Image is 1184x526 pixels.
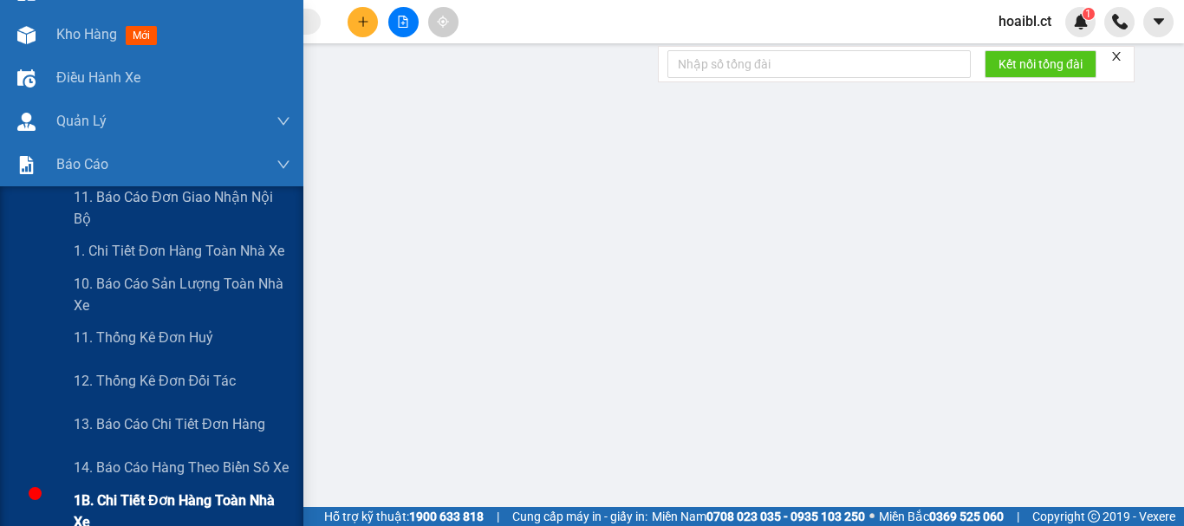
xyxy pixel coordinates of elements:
[497,507,499,526] span: |
[1017,507,1019,526] span: |
[74,457,289,478] span: 14. Báo cáo hàng theo biển số xe
[276,114,290,128] span: down
[22,126,258,184] b: GỬI : VP [GEOGRAPHIC_DATA]
[348,7,378,37] button: plus
[74,370,236,392] span: 12. Thống kê đơn đối tác
[428,7,459,37] button: aim
[879,507,1004,526] span: Miền Bắc
[357,16,369,28] span: plus
[56,67,140,88] span: Điều hành xe
[74,240,284,262] span: 1. Chi tiết đơn hàng toàn nhà xe
[1151,14,1167,29] span: caret-down
[56,26,117,42] span: Kho hàng
[388,7,419,37] button: file-add
[985,50,1096,78] button: Kết nối tổng đài
[667,50,971,78] input: Nhập số tổng đài
[437,16,449,28] span: aim
[1085,8,1091,20] span: 1
[1110,50,1122,62] span: close
[512,507,647,526] span: Cung cấp máy in - giấy in:
[56,153,108,175] span: Báo cáo
[929,510,1004,523] strong: 0369 525 060
[1073,14,1089,29] img: icon-new-feature
[17,69,36,88] img: warehouse-icon
[1088,510,1100,523] span: copyright
[17,156,36,174] img: solution-icon
[126,26,157,45] span: mới
[276,158,290,172] span: down
[999,55,1083,74] span: Kết nối tổng đài
[162,64,725,86] li: Hotline: 1900252555
[74,186,290,230] span: 11. Báo cáo đơn giao nhận nội bộ
[1143,7,1174,37] button: caret-down
[985,10,1065,32] span: hoaibl.ct
[397,16,409,28] span: file-add
[74,327,213,348] span: 11. Thống kê đơn huỷ
[869,513,875,520] span: ⚪️
[1083,8,1095,20] sup: 1
[706,510,865,523] strong: 0708 023 035 - 0935 103 250
[22,22,108,108] img: logo.jpg
[74,413,265,435] span: 13. Báo cáo chi tiết đơn hàng
[1112,14,1128,29] img: phone-icon
[652,507,865,526] span: Miền Nam
[162,42,725,64] li: Cổ Đạm, xã [GEOGRAPHIC_DATA], [GEOGRAPHIC_DATA]
[56,110,107,132] span: Quản Lý
[17,113,36,131] img: warehouse-icon
[409,510,484,523] strong: 1900 633 818
[74,273,290,316] span: 10. Báo cáo sản lượng toàn nhà xe
[17,26,36,44] img: warehouse-icon
[324,507,484,526] span: Hỗ trợ kỹ thuật:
